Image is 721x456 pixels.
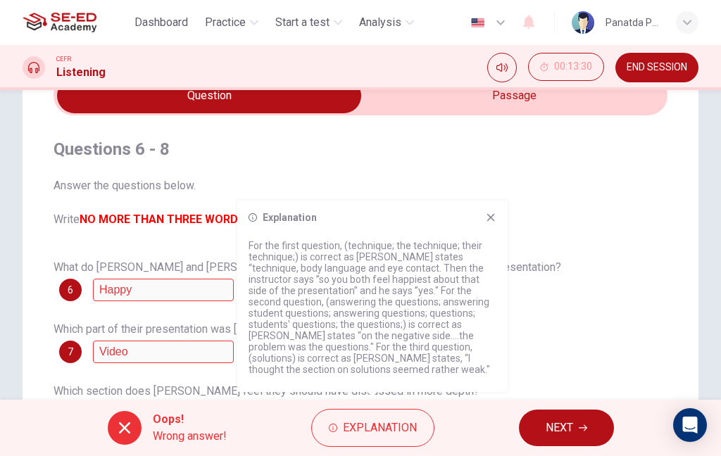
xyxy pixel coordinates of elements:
span: Practice [205,14,246,31]
b: NO MORE THAN THREE WORDS [80,213,245,226]
span: Analysis [359,14,401,31]
span: 7 [68,347,73,357]
span: Wrong answer! [153,428,227,445]
span: Which section does [PERSON_NAME] feel they should have discussed in more depth? [54,384,479,398]
span: 00:13:30 [554,61,592,72]
span: Answer the questions below. Write for each answer. [54,177,667,228]
img: SE-ED Academy logo [23,8,96,37]
span: 6 [68,285,73,295]
div: Panatda Pattala [606,14,659,31]
span: Oops! [153,411,227,428]
img: en [469,18,487,28]
input: answering the questions; answering student questions; answering questions; questions; students' q... [93,341,234,363]
span: CEFR [56,54,71,64]
span: What do [PERSON_NAME] and [PERSON_NAME] agree was the strongest aspect of their presentation? [54,260,561,274]
span: END SESSION [627,62,687,73]
h4: Questions 6 - 8 [54,138,667,160]
span: Which part of their presentation was [PERSON_NAME] least happy with? [54,322,409,336]
div: Hide [528,53,604,82]
img: Profile picture [572,11,594,34]
div: Open Intercom Messenger [673,408,707,442]
p: For the first question, (technique; the technique; their technique;) is correct as [PERSON_NAME] ... [249,240,496,375]
span: NEXT [546,418,573,438]
span: Explanation [343,418,417,438]
div: Mute [487,53,517,82]
span: Start a test [275,14,330,31]
input: technique; the technique; their technique; [93,279,234,301]
h1: Listening [56,64,106,81]
span: Dashboard [134,14,188,31]
h6: Explanation [263,212,317,223]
